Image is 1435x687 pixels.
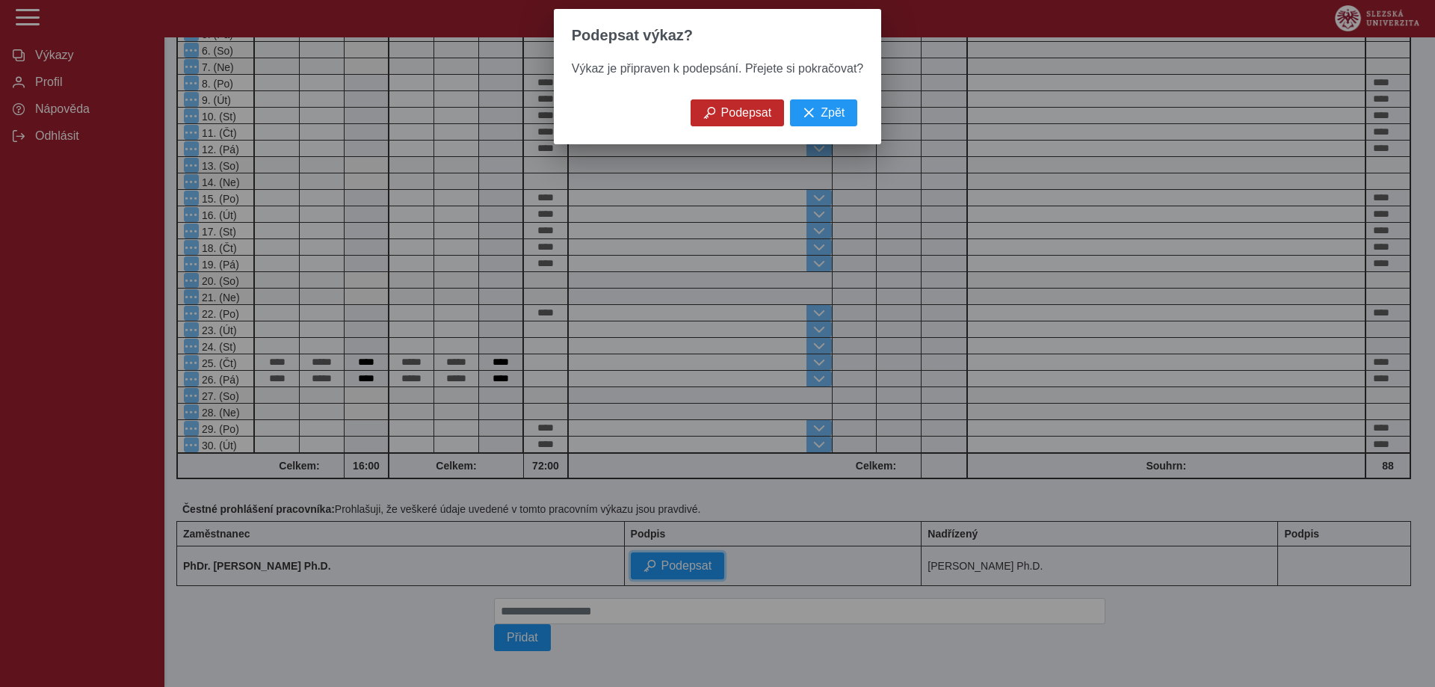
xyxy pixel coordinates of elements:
[572,62,863,75] span: Výkaz je připraven k podepsání. Přejete si pokračovat?
[790,99,857,126] button: Zpět
[572,27,693,44] span: Podepsat výkaz?
[691,99,785,126] button: Podepsat
[721,106,772,120] span: Podepsat
[821,106,845,120] span: Zpět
